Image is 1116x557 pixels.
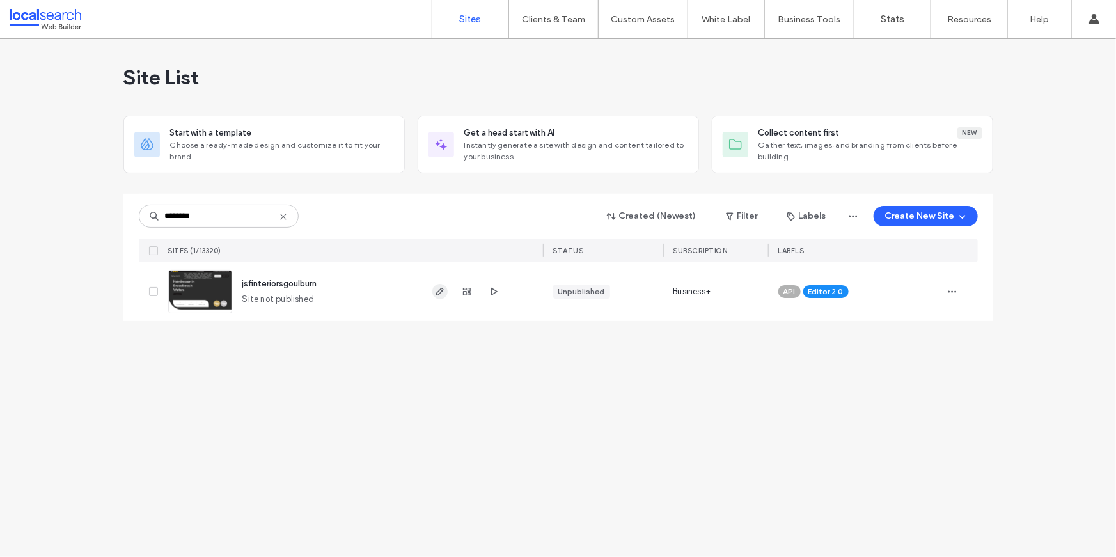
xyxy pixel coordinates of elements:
label: White Label [702,14,751,25]
label: Sites [460,13,482,25]
div: Unpublished [558,286,605,297]
label: Stats [881,13,904,25]
label: Help [1030,14,1049,25]
div: Get a head start with AIInstantly generate a site with design and content tailored to your business. [418,116,699,173]
label: Custom Assets [611,14,675,25]
span: Gather text, images, and branding from clients before building. [758,139,982,162]
span: Get a head start with AI [464,127,555,139]
label: Resources [947,14,991,25]
button: Filter [713,206,771,226]
button: Labels [776,206,838,226]
span: Instantly generate a site with design and content tailored to your business. [464,139,688,162]
span: Site List [123,65,200,90]
span: Help [29,9,56,20]
span: Business+ [673,285,711,298]
label: Clients & Team [522,14,585,25]
span: Editor 2.0 [808,286,844,297]
span: Choose a ready-made design and customize it to fit your brand. [170,139,394,162]
span: Collect content first [758,127,840,139]
span: Site not published [242,293,315,306]
span: SITES (1/13320) [168,246,222,255]
label: Business Tools [778,14,841,25]
a: jsfinteriorsgoulburn [242,279,317,288]
span: SUBSCRIPTION [673,246,728,255]
button: Created (Newest) [596,206,708,226]
span: LABELS [778,246,805,255]
button: Create New Site [874,206,978,226]
div: Start with a templateChoose a ready-made design and customize it to fit your brand. [123,116,405,173]
span: Start with a template [170,127,252,139]
div: Collect content firstNewGather text, images, and branding from clients before building. [712,116,993,173]
div: New [957,127,982,139]
span: STATUS [553,246,584,255]
span: API [783,286,796,297]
